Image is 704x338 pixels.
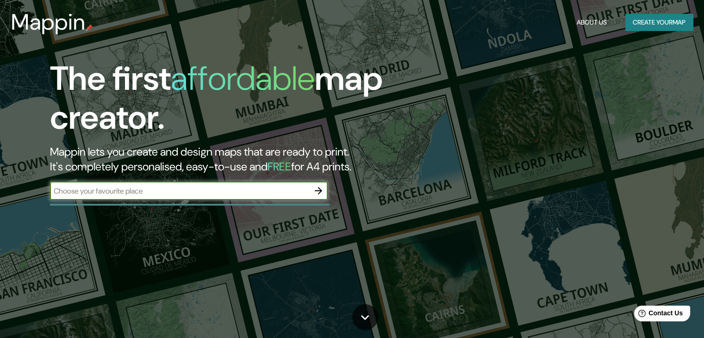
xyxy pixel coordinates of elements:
[50,186,309,196] input: Choose your favourite place
[622,302,694,328] iframe: Help widget launcher
[50,59,402,144] h1: The first map creator.
[268,159,291,174] h5: FREE
[50,144,402,174] h2: Mappin lets you create and design maps that are ready to print. It's completely personalised, eas...
[86,24,93,31] img: mappin-pin
[573,14,611,31] button: About Us
[11,9,86,35] h3: Mappin
[625,14,693,31] button: Create yourmap
[171,57,315,100] h1: affordable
